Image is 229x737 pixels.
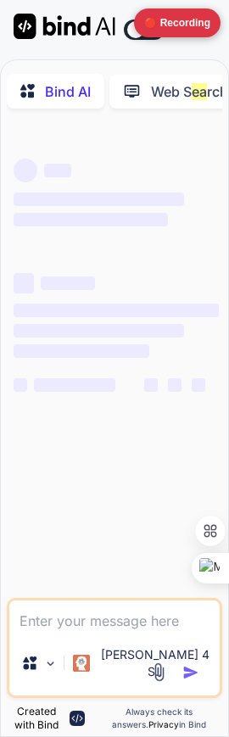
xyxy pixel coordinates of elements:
span: ‌ [14,213,168,226]
p: Web S rch [151,81,228,102]
span: ‌ [34,378,115,392]
span: ‌ [14,159,37,182]
p: [PERSON_NAME] 4 S.. [97,646,213,680]
img: Bind AI [14,14,115,39]
img: Pick Models [43,656,58,671]
span: ‌ [41,276,95,290]
p: Created with Bind [7,705,67,732]
img: Claude 4 Sonnet [73,655,90,672]
span: ‌ [192,378,205,392]
span: ‌ [14,193,184,206]
p: Always check its answers. in Bind [95,706,222,731]
span: ea [192,83,207,100]
span: ‌ [144,378,158,392]
img: icon [182,664,199,681]
span: ‌ [14,324,184,338]
span: ‌ [44,164,71,177]
div: 🔴 Recording [134,8,221,37]
span: ‌ [14,273,34,293]
img: bind-logo [70,711,85,726]
p: Bind AI [45,81,91,102]
span: ‌ [14,378,27,392]
span: ‌ [14,344,149,358]
span: ‌ [14,304,220,317]
img: attachment [149,662,169,682]
span: ‌ [168,378,182,392]
span: Privacy [148,719,179,729]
